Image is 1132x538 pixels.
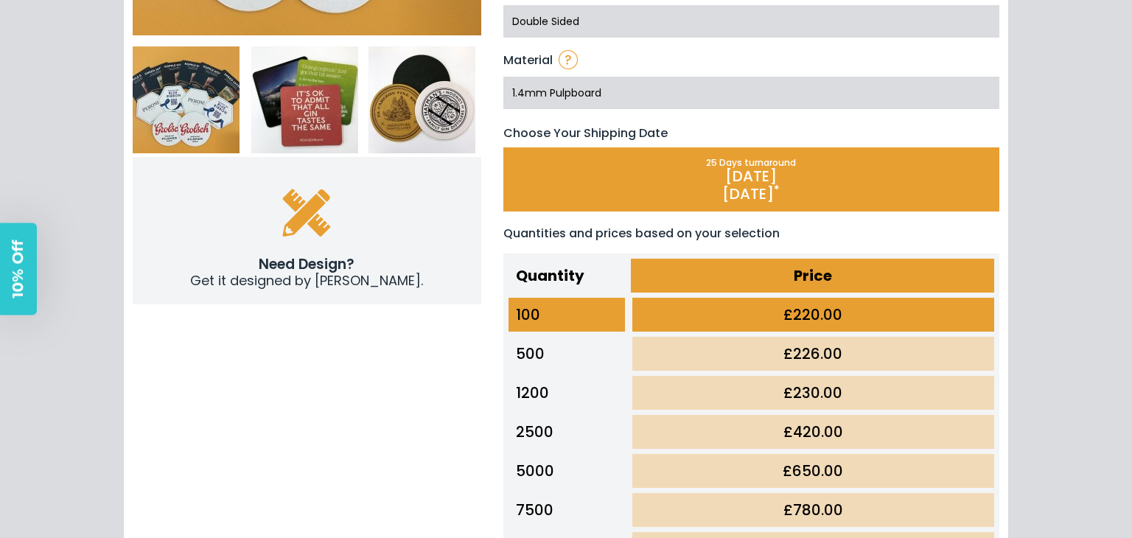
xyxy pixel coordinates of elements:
[629,296,997,335] td: £220.00
[629,335,997,374] td: £226.00
[503,224,780,242] label: Quantities and prices based on your selection
[629,413,997,452] td: £420.00
[9,240,27,298] span: 10% Off
[251,46,358,153] img: Square Beer Mat Printing
[133,46,240,153] img: Beer Mat Printing
[503,124,668,142] label: Choose Your Shipping Date
[629,452,997,491] td: £650.00
[162,273,452,289] p: Get it designed by [PERSON_NAME].
[503,51,553,69] label: Material
[506,335,629,374] td: 500
[506,413,629,452] td: 2500
[506,452,629,491] td: 5000
[706,156,796,169] span: 25 Days turnaround
[506,256,629,296] th: Quantity
[506,491,629,530] td: 7500
[505,167,999,203] p: [DATE] [DATE]
[506,374,629,413] td: 1200
[506,296,629,335] td: 100
[162,256,452,273] h3: Need Design?
[629,374,997,413] td: £230.00
[629,491,997,530] td: £780.00
[629,256,997,296] th: Price
[368,46,475,153] img: Round Beer Mat Printing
